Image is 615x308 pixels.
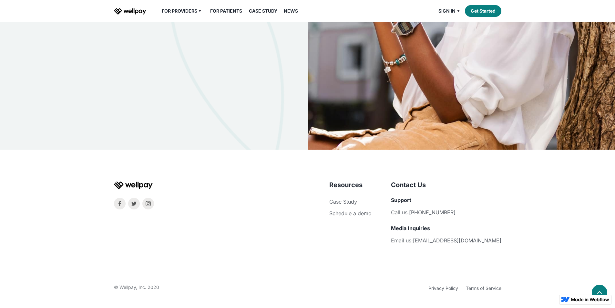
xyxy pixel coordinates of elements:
a: Privacy Policy [428,285,458,291]
a: [EMAIL_ADDRESS][DOMAIN_NAME] [413,237,501,244]
a: News [280,7,302,15]
h5: Media Inquiries [391,225,501,232]
div: For Providers [162,7,197,15]
a: home [114,7,146,15]
a: Terms of Service [466,285,501,291]
li: Email us: [391,236,501,245]
a: For Patients [206,7,246,15]
h5: Support [391,197,501,204]
div: Sign in [435,7,465,15]
h4: Resources [329,181,372,189]
a: Case Study [245,7,281,15]
div: Sign in [438,7,456,15]
div: For Providers [158,7,207,15]
li: Call us: [391,207,501,217]
a: Get Started [465,5,501,17]
div: © Wellpay, Inc. 2020 [114,284,159,292]
h4: Contact Us [391,181,501,189]
img: Made in Webflow [571,298,609,302]
a: Schedule a demo [329,210,372,217]
a: [PHONE_NUMBER] [409,209,456,216]
a: Case Study [329,198,357,205]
